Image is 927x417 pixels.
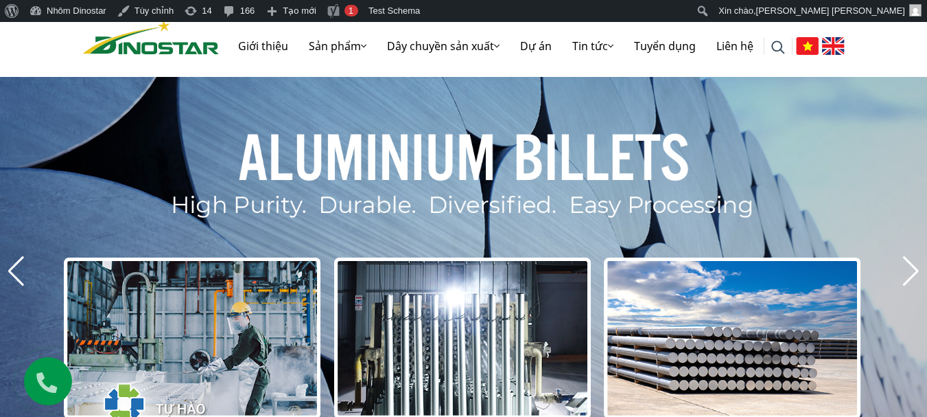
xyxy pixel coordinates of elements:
span: 1 [349,5,353,16]
a: Tuyển dụng [624,24,706,68]
img: Tiếng Việt [796,37,819,55]
a: Tin tức [562,24,624,68]
a: Dự án [510,24,562,68]
div: Next slide [902,256,920,286]
a: Sản phẩm [298,24,377,68]
a: Nhôm Dinostar [83,17,219,54]
img: English [822,37,845,55]
span: [PERSON_NAME] [PERSON_NAME] [756,5,905,16]
a: Dây chuyền sản xuất [377,24,510,68]
div: Previous slide [7,256,25,286]
a: Liên hệ [706,24,764,68]
img: search [771,41,785,54]
img: Nhôm Dinostar [83,20,219,54]
a: Giới thiệu [228,24,298,68]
